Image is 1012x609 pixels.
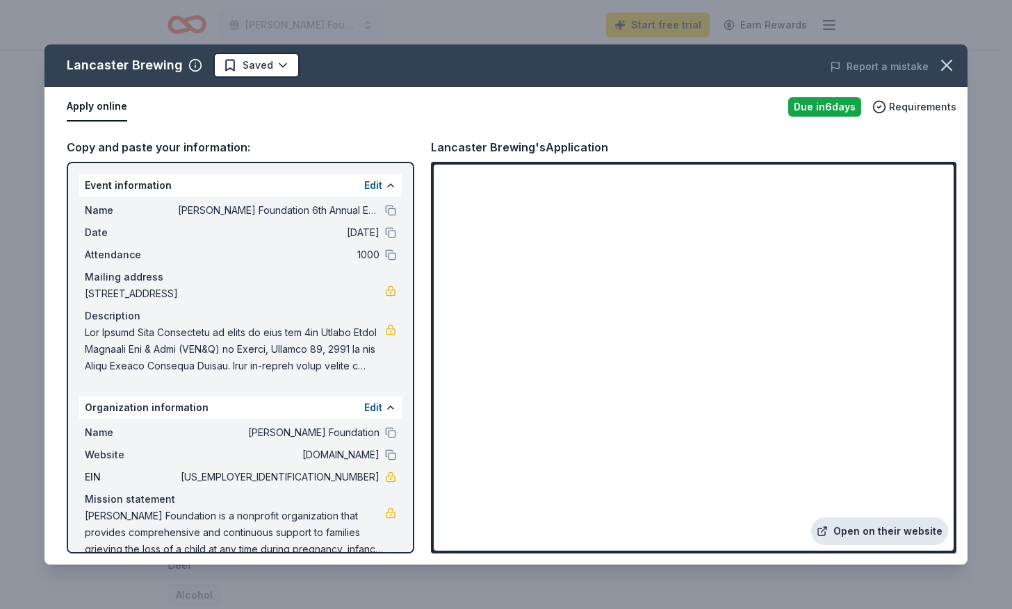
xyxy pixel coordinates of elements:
[788,97,861,117] div: Due in 6 days
[85,202,178,219] span: Name
[85,247,178,263] span: Attendance
[178,224,379,241] span: [DATE]
[85,324,385,374] span: Lor Ipsumd Sita Consectetu ad elits do eius tem 4in Utlabo Etdol Magnaali Eni & Admi (VEN&Q) no E...
[889,99,956,115] span: Requirements
[85,491,396,508] div: Mission statement
[178,424,379,441] span: [PERSON_NAME] Foundation
[178,447,379,463] span: [DOMAIN_NAME]
[85,424,178,441] span: Name
[364,177,382,194] button: Edit
[85,447,178,463] span: Website
[79,397,402,419] div: Organization information
[85,224,178,241] span: Date
[85,285,385,302] span: [STREET_ADDRESS]
[243,57,273,74] span: Saved
[178,469,379,485] span: [US_EMPLOYER_IDENTIFICATION_NUMBER]
[811,517,948,545] a: Open on their website
[85,269,396,285] div: Mailing address
[178,247,379,263] span: 1000
[178,202,379,219] span: [PERSON_NAME] Foundation 6th Annual Empty Stroller Run & Walk
[67,138,414,156] div: Copy and paste your information:
[85,508,385,558] span: [PERSON_NAME] Foundation is a nonprofit organization that provides comprehensive and continuous s...
[67,54,183,76] div: Lancaster Brewing
[830,58,929,75] button: Report a mistake
[872,99,956,115] button: Requirements
[67,92,127,122] button: Apply online
[364,399,382,416] button: Edit
[213,53,300,78] button: Saved
[85,469,178,485] span: EIN
[85,308,396,324] div: Description
[79,174,402,197] div: Event information
[431,138,608,156] div: Lancaster Brewing's Application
